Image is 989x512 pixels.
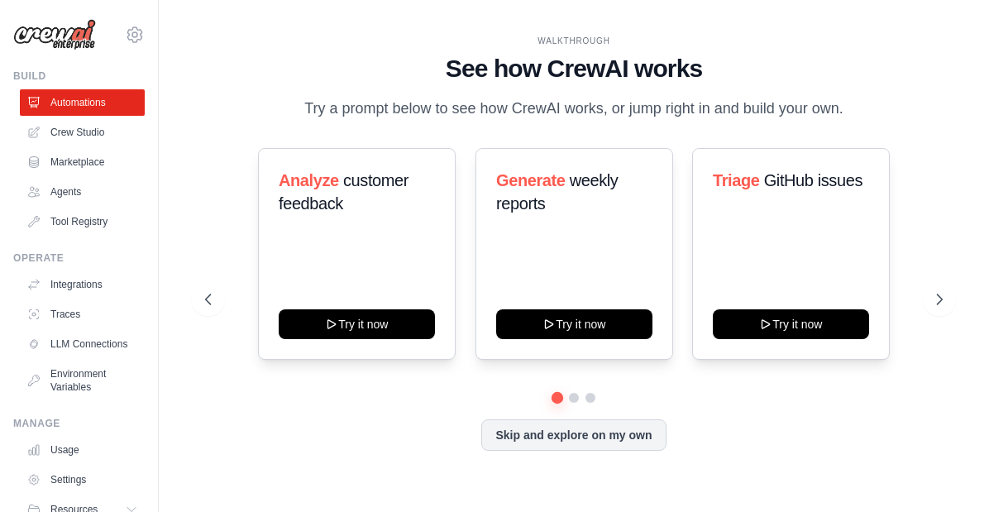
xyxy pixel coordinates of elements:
button: Skip and explore on my own [481,419,666,451]
div: Operate [13,251,145,265]
button: Try it now [496,309,652,339]
a: Automations [20,89,145,116]
button: Try it now [279,309,435,339]
h1: See how CrewAI works [205,54,943,84]
a: Integrations [20,271,145,298]
span: GitHub issues [764,171,862,189]
span: Triage [713,171,760,189]
span: Generate [496,171,566,189]
div: WALKTHROUGH [205,35,943,47]
span: weekly reports [496,171,618,213]
div: Manage [13,417,145,430]
span: customer feedback [279,171,408,213]
a: Marketplace [20,149,145,175]
a: Usage [20,437,145,463]
a: Tool Registry [20,208,145,235]
a: Crew Studio [20,119,145,146]
img: Logo [13,19,96,50]
div: Build [13,69,145,83]
a: Environment Variables [20,361,145,400]
a: Settings [20,467,145,493]
a: Agents [20,179,145,205]
span: Analyze [279,171,339,189]
button: Try it now [713,309,869,339]
a: LLM Connections [20,331,145,357]
p: Try a prompt below to see how CrewAI works, or jump right in and build your own. [296,97,852,121]
a: Traces [20,301,145,328]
